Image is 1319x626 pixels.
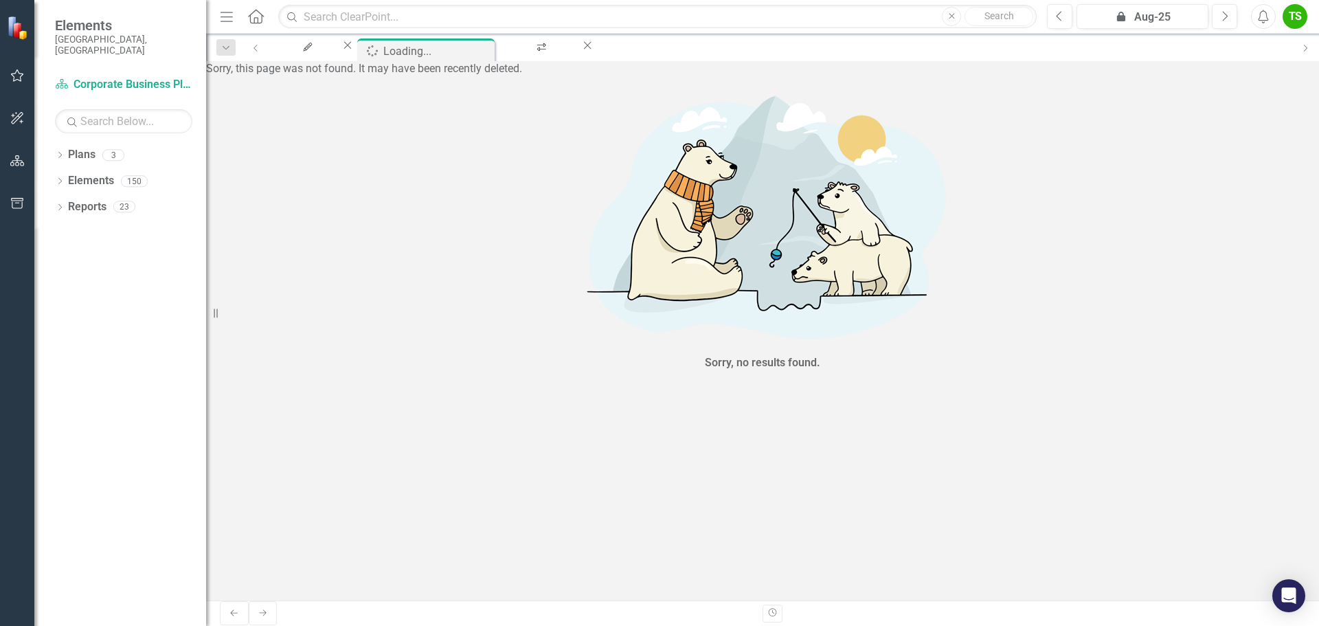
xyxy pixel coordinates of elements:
div: Aug-25 [1081,9,1204,25]
div: Open Intercom Messenger [1272,579,1305,612]
button: Search [965,7,1033,26]
a: My Workspace [497,38,580,56]
a: Elements [68,173,114,189]
span: Search [984,10,1014,21]
button: TS [1283,4,1307,29]
a: My Updates [270,38,341,56]
div: My Workspace [510,52,568,69]
div: 23 [113,201,135,213]
div: 3 [102,149,124,161]
div: Sorry, no results found. [705,355,820,371]
img: ClearPoint Strategy [7,16,31,40]
a: Plans [68,147,95,163]
button: Aug-25 [1076,4,1208,29]
a: Corporate Business Plan ([DATE]-[DATE]) [55,77,192,93]
div: 150 [121,175,148,187]
div: Loading... [383,43,491,60]
img: No results found [556,77,969,352]
span: Elements [55,17,192,34]
div: Sorry, this page was not found. It may have been recently deleted. [206,61,1319,77]
div: My Updates [282,52,328,69]
input: Search ClearPoint... [278,5,1037,29]
a: Reports [68,199,106,215]
small: [GEOGRAPHIC_DATA], [GEOGRAPHIC_DATA] [55,34,192,56]
input: Search Below... [55,109,192,133]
